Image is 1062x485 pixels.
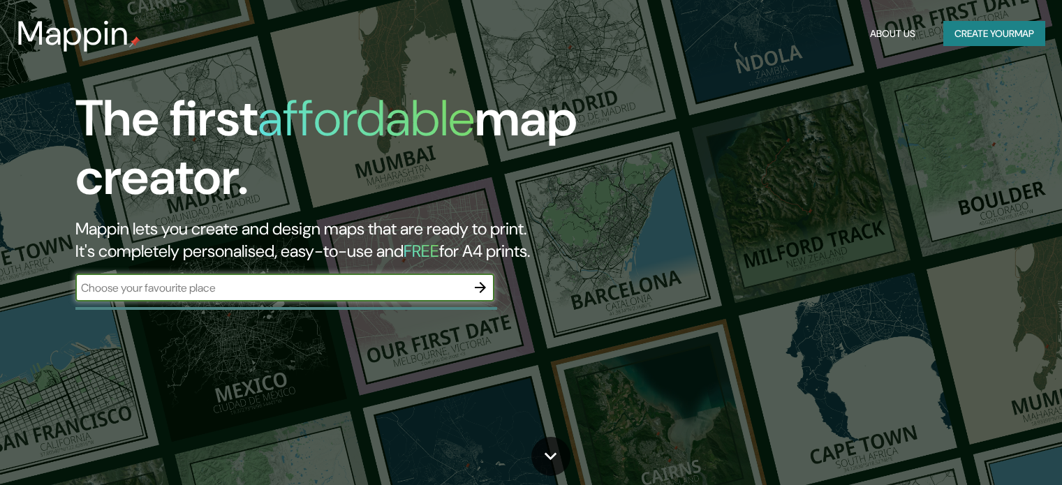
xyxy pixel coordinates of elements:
h1: The first map creator. [75,89,607,218]
h5: FREE [404,240,439,262]
input: Choose your favourite place [75,280,466,296]
h1: affordable [258,86,475,151]
button: Create yourmap [943,21,1045,47]
h2: Mappin lets you create and design maps that are ready to print. It's completely personalised, eas... [75,218,607,262]
img: mappin-pin [129,36,140,47]
h3: Mappin [17,14,129,53]
button: About Us [864,21,921,47]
